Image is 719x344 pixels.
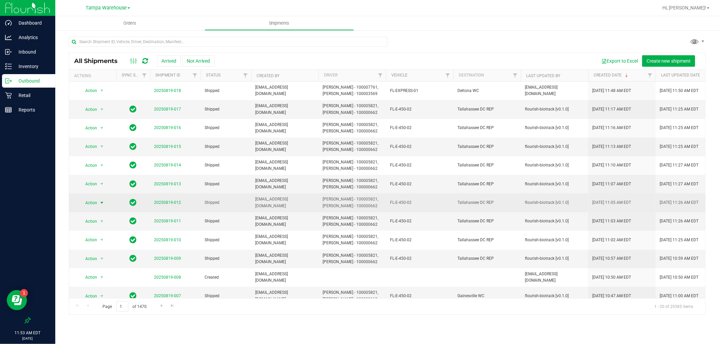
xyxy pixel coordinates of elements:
span: [DATE] 11:25 AM EDT [660,106,698,113]
a: Filter [139,70,150,81]
span: In Sync [130,179,137,189]
iframe: Resource center [7,290,27,310]
span: [PERSON_NAME] - 100005821, [PERSON_NAME] - 100000662 [323,103,382,116]
span: [DATE] 11:02 AM EDT [592,237,631,243]
a: Shipment ID [155,73,180,77]
span: [EMAIL_ADDRESS][DOMAIN_NAME] [255,178,314,190]
inline-svg: Analytics [5,34,12,41]
span: Action [79,86,97,95]
span: Created [205,274,247,281]
input: Search Shipment ID, Vehicle, Driver, Destination, Manifest... [69,37,387,47]
span: Action [79,254,97,263]
span: [PERSON_NAME] - 100005821, [PERSON_NAME] - 100000662 [323,215,382,228]
span: [DATE] 11:25 AM EDT [660,125,698,131]
p: Outbound [12,77,52,85]
span: In Sync [130,160,137,170]
span: flourish-biotrack [v0.1.0] [525,218,569,224]
span: [DATE] 11:17 AM EDT [592,106,631,113]
span: [DATE] 11:03 AM EDT [592,218,631,224]
span: flourish-biotrack [v0.1.0] [525,255,569,262]
span: [DATE] 10:50 AM EDT [660,274,698,281]
span: [EMAIL_ADDRESS][DOMAIN_NAME] [255,122,314,134]
a: 20250819-011 [154,219,181,223]
span: Action [79,179,97,189]
span: 1 - 20 of 29385 items [649,301,698,311]
a: Vehicle [391,73,408,77]
span: FL-E-450-02 [390,162,449,168]
a: Created Date [594,73,629,77]
a: Last Updated By [526,73,560,78]
a: 20250819-018 [154,88,181,93]
span: Action [79,123,97,133]
a: Go to the next page [157,301,167,310]
a: Filter [510,70,521,81]
inline-svg: Retail [5,92,12,99]
span: In Sync [130,123,137,132]
th: Destination [453,70,521,82]
span: Shipped [205,293,247,299]
span: FL-E-450-02 [390,255,449,262]
button: Not Arrived [182,55,215,67]
span: [DATE] 10:59 AM EDT [660,255,698,262]
span: Shipped [205,237,247,243]
iframe: Resource center unread badge [20,289,28,297]
a: Filter [375,70,386,81]
span: Shipped [205,255,247,262]
span: In Sync [130,235,137,245]
span: flourish-biotrack [v0.1.0] [525,162,569,168]
span: select [98,291,106,301]
span: [PERSON_NAME] - 100005821, [PERSON_NAME] - 100000662 [323,196,382,209]
span: Action [79,105,97,114]
span: Page of 1470 [97,301,152,312]
span: Tampa Warehouse [86,5,127,11]
span: Shipments [260,20,299,26]
span: [EMAIL_ADDRESS][DOMAIN_NAME] [255,271,314,284]
span: Tallahassee DC REP [457,125,517,131]
span: [PERSON_NAME] - 100005821, [PERSON_NAME] - 100000662 [323,252,382,265]
span: Deltona WC [457,88,517,94]
a: 20250819-014 [154,163,181,167]
span: FL-E-450-02 [390,199,449,206]
span: [PERSON_NAME] - 100007761, [PERSON_NAME] - 100003569 [323,84,382,97]
span: select [98,198,106,208]
span: flourish-biotrack [v0.1.0] [525,293,569,299]
span: Shipped [205,144,247,150]
span: Action [79,235,97,245]
th: Driver [319,70,386,82]
a: Shipments [205,16,354,30]
span: [DATE] 11:16 AM EDT [592,125,631,131]
span: FL-E-450-02 [390,181,449,187]
span: Shipped [205,218,247,224]
span: select [98,217,106,226]
span: In Sync [130,104,137,114]
span: Shipped [205,181,247,187]
span: In Sync [130,291,137,301]
span: FL-E-450-02 [390,125,449,131]
span: flourish-biotrack [v0.1.0] [525,144,569,150]
span: [EMAIL_ADDRESS][DOMAIN_NAME] [255,196,314,209]
span: Shipped [205,125,247,131]
span: [PERSON_NAME] - 100005821, [PERSON_NAME] - 100000662 [323,159,382,172]
span: [PERSON_NAME] - 100005821, [PERSON_NAME] - 100000662 [323,289,382,302]
span: select [98,86,106,95]
a: Filter [240,70,251,81]
span: Shipped [205,199,247,206]
a: Status [206,73,220,77]
span: select [98,161,106,170]
a: 20250819-017 [154,107,181,112]
span: [EMAIL_ADDRESS][DOMAIN_NAME] [255,252,314,265]
p: [DATE] [3,336,52,341]
span: Action [79,217,97,226]
span: [DATE] 11:50 AM EDT [660,88,698,94]
p: Retail [12,91,52,99]
span: Action [79,161,97,170]
span: [DATE] 11:48 AM EDT [592,88,631,94]
span: Tallahassee DC REP [457,199,517,206]
a: 20250819-015 [154,144,181,149]
inline-svg: Inventory [5,63,12,70]
span: In Sync [130,198,137,207]
button: Export to Excel [597,55,642,67]
p: Analytics [12,33,52,41]
span: [PERSON_NAME] - 100005821, [PERSON_NAME] - 100000662 [323,233,382,246]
